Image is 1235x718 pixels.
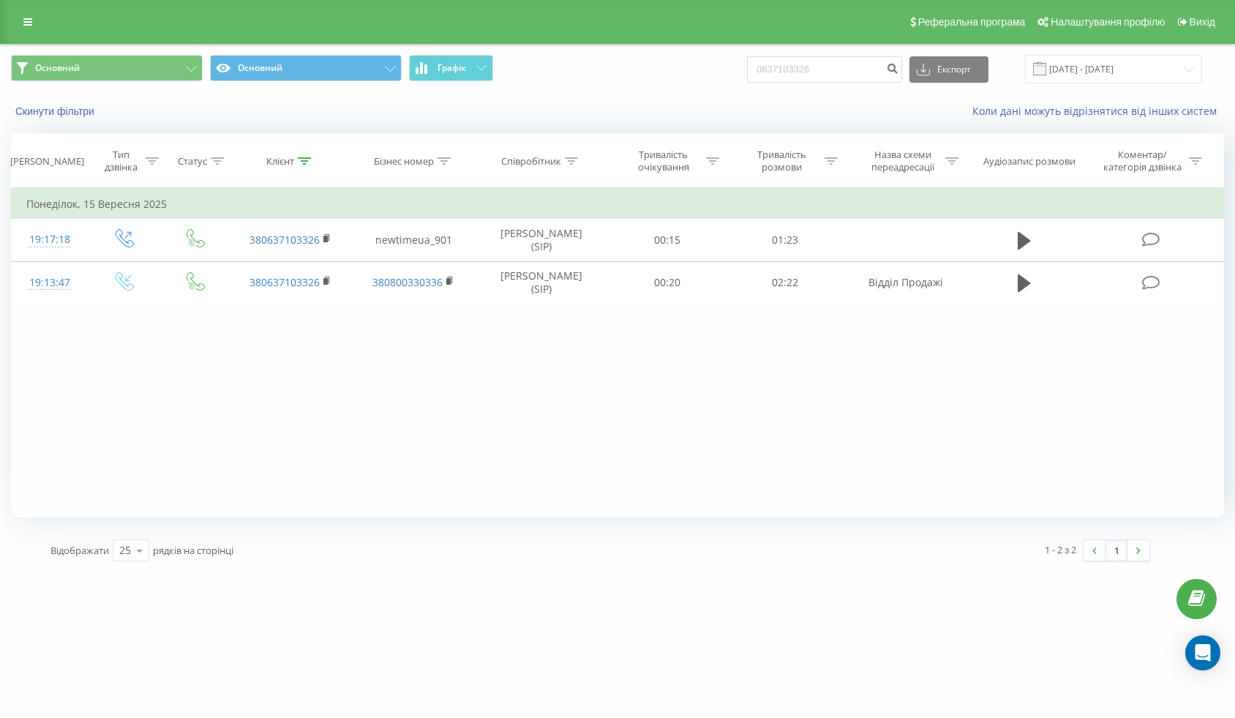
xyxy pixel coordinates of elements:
[26,225,72,254] div: 19:17:18
[26,269,72,297] div: 19:13:47
[409,55,493,81] button: Графік
[1100,149,1185,173] div: Коментар/категорія дзвінка
[100,149,143,173] div: Тип дзвінка
[501,155,561,168] div: Співробітник
[10,155,84,168] div: [PERSON_NAME]
[374,155,434,168] div: Бізнес номер
[727,219,845,261] td: 01:23
[210,55,402,81] button: Основний
[476,261,608,304] td: [PERSON_NAME] (SIP)
[1190,16,1215,28] span: Вихід
[178,155,207,168] div: Статус
[863,149,942,173] div: Назва схеми переадресації
[12,190,1224,219] td: Понеділок, 15 Вересня 2025
[119,543,131,558] div: 25
[476,219,608,261] td: [PERSON_NAME] (SIP)
[747,56,902,83] input: Пошук за номером
[11,55,203,81] button: Основний
[844,261,967,304] td: Відділ Продажі
[372,275,443,289] a: 380800330336
[1045,542,1076,557] div: 1 - 2 з 2
[608,261,727,304] td: 00:20
[266,155,294,168] div: Клієнт
[35,62,80,74] span: Основний
[438,63,466,73] span: Графік
[11,105,102,118] button: Скинути фільтри
[249,233,320,247] a: 380637103326
[983,155,1076,168] div: Аудіозапис розмови
[1051,16,1165,28] span: Налаштування профілю
[1106,540,1127,561] a: 1
[352,219,475,261] td: newtimeua_901
[727,261,845,304] td: 02:22
[972,104,1224,118] a: Коли дані можуть відрізнятися вiд інших систем
[918,16,1026,28] span: Реферальна програма
[608,219,727,261] td: 00:15
[743,149,821,173] div: Тривалість розмови
[249,275,320,289] a: 380637103326
[624,149,702,173] div: Тривалість очікування
[153,544,233,557] span: рядків на сторінці
[1185,635,1220,670] div: Open Intercom Messenger
[50,544,109,557] span: Відображати
[909,56,988,83] button: Експорт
